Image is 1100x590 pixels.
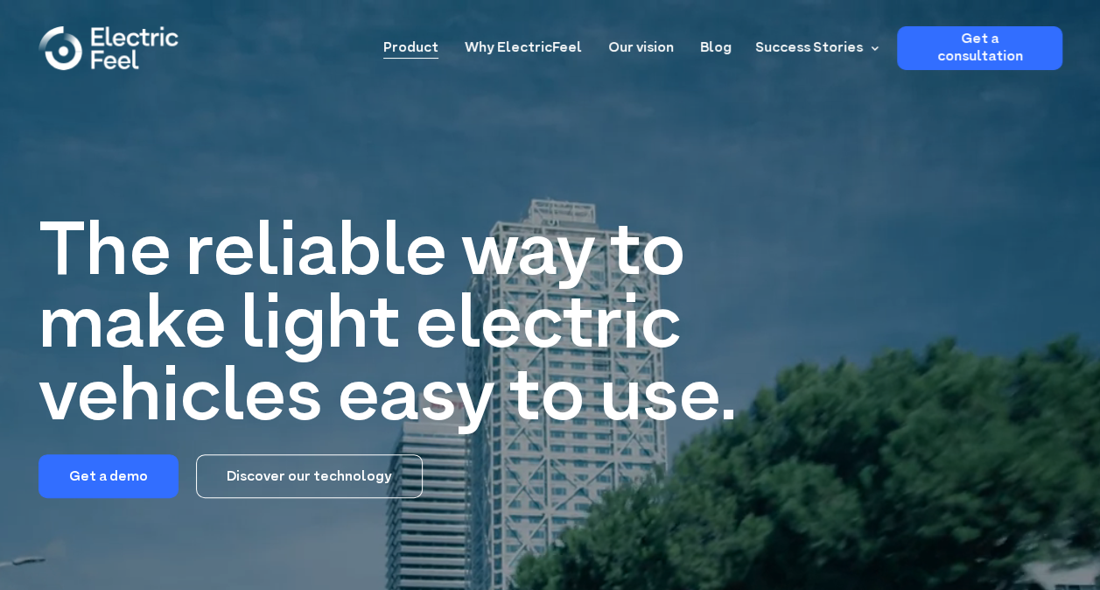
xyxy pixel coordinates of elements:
input: Submit [66,69,151,102]
a: Product [383,26,438,59]
a: Why ElectricFeel [465,26,582,59]
iframe: Chatbot [984,474,1075,565]
div: Success Stories [755,38,863,59]
a: Get a demo [39,454,179,498]
a: Our vision [608,26,674,59]
div: Success Stories [745,26,884,70]
a: Blog [700,26,732,59]
a: Discover our technology [196,454,423,498]
h1: The reliable way to make light electric vehicles easy to use. [39,219,768,437]
a: Get a consultation [897,26,1062,70]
